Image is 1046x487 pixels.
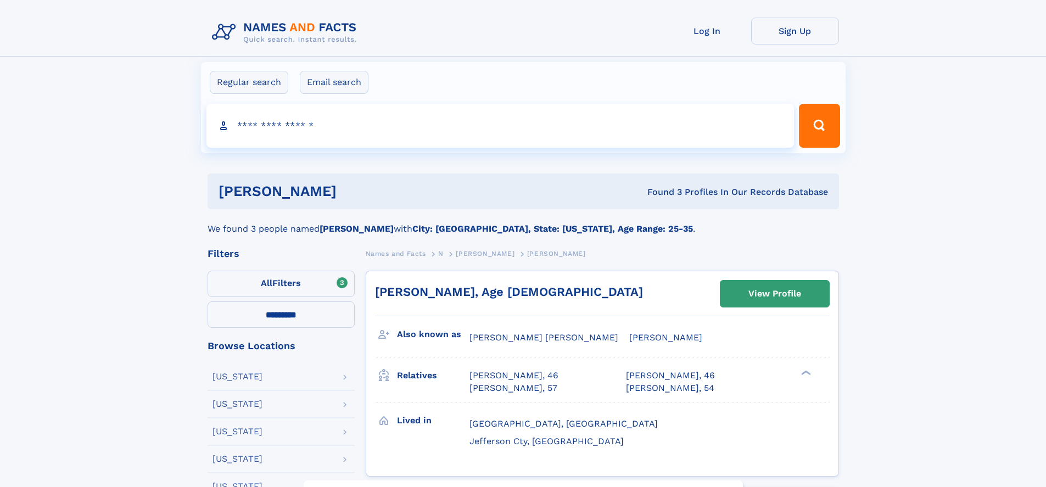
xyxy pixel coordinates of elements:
[798,370,812,377] div: ❯
[626,382,714,394] a: [PERSON_NAME], 54
[626,370,715,382] a: [PERSON_NAME], 46
[748,281,801,306] div: View Profile
[438,250,444,258] span: N
[469,418,658,429] span: [GEOGRAPHIC_DATA], [GEOGRAPHIC_DATA]
[208,249,355,259] div: Filters
[456,247,514,260] a: [PERSON_NAME]
[720,281,829,307] a: View Profile
[210,71,288,94] label: Regular search
[469,332,618,343] span: [PERSON_NAME] [PERSON_NAME]
[469,370,558,382] a: [PERSON_NAME], 46
[397,411,469,430] h3: Lived in
[208,209,839,236] div: We found 3 people named with .
[212,372,262,381] div: [US_STATE]
[438,247,444,260] a: N
[375,285,643,299] a: [PERSON_NAME], Age [DEMOGRAPHIC_DATA]
[212,427,262,436] div: [US_STATE]
[300,71,368,94] label: Email search
[366,247,426,260] a: Names and Facts
[397,366,469,385] h3: Relatives
[208,341,355,351] div: Browse Locations
[663,18,751,44] a: Log In
[320,223,394,234] b: [PERSON_NAME]
[527,250,586,258] span: [PERSON_NAME]
[208,18,366,47] img: Logo Names and Facts
[412,223,693,234] b: City: [GEOGRAPHIC_DATA], State: [US_STATE], Age Range: 25-35
[492,186,828,198] div: Found 3 Profiles In Our Records Database
[212,455,262,463] div: [US_STATE]
[261,278,272,288] span: All
[219,184,492,198] h1: [PERSON_NAME]
[208,271,355,297] label: Filters
[469,382,557,394] a: [PERSON_NAME], 57
[212,400,262,408] div: [US_STATE]
[206,104,795,148] input: search input
[469,436,624,446] span: Jefferson Cty, [GEOGRAPHIC_DATA]
[799,104,840,148] button: Search Button
[751,18,839,44] a: Sign Up
[456,250,514,258] span: [PERSON_NAME]
[629,332,702,343] span: [PERSON_NAME]
[397,325,469,344] h3: Also known as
